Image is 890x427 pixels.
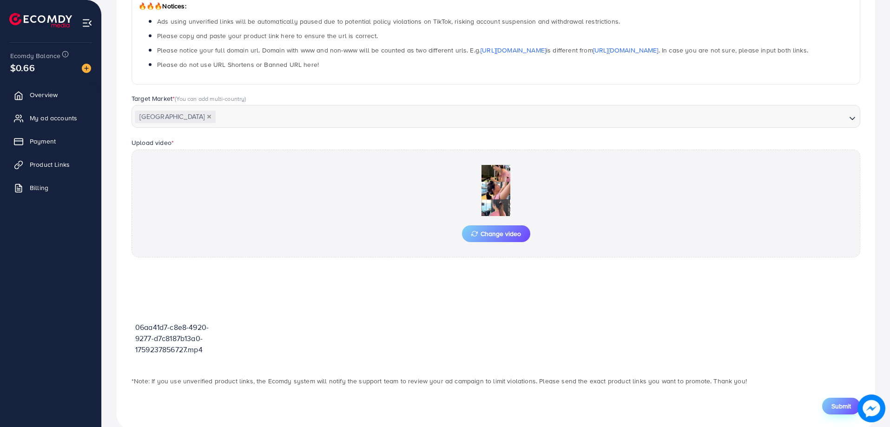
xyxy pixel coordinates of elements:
a: My ad accounts [7,109,94,127]
button: Deselect Pakistan [207,114,211,119]
span: Ads using unverified links will be automatically paused due to potential policy violations on Tik... [157,17,620,26]
button: Change video [462,225,530,242]
label: Target Market [132,94,246,103]
img: menu [82,18,92,28]
span: (You can add multi-country) [175,94,246,103]
span: Payment [30,137,56,146]
span: Overview [30,90,58,99]
img: image [82,64,91,73]
span: Product Links [30,160,70,169]
a: [URL][DOMAIN_NAME] [481,46,546,55]
span: Billing [30,183,48,192]
img: logo [9,13,72,27]
div: Search for option [132,105,860,127]
span: 🔥🔥🔥 [138,1,162,11]
button: Submit [822,398,860,414]
label: Upload video [132,138,174,147]
span: $0.66 [10,61,35,74]
span: Submit [831,401,851,411]
span: [GEOGRAPHIC_DATA] [135,111,216,124]
span: Please notice your full domain url. Domain with www and non-www will be counted as two different ... [157,46,808,55]
span: Please copy and paste your product link here to ensure the url is correct. [157,31,378,40]
span: Notices: [138,1,186,11]
span: Ecomdy Balance [10,51,60,60]
img: image [857,394,885,422]
a: Billing [7,178,94,197]
p: 06aa41d7-c8e8-4920-9277-d7c8187b13a0-1759237856727.mp4 [135,322,224,355]
a: Product Links [7,155,94,174]
span: Change video [471,230,521,237]
span: My ad accounts [30,113,77,123]
span: Please do not use URL Shortens or Banned URL here! [157,60,319,69]
img: Preview Image [449,165,542,216]
a: Overview [7,85,94,104]
a: Payment [7,132,94,151]
p: *Note: If you use unverified product links, the Ecomdy system will notify the support team to rev... [132,375,860,387]
a: [URL][DOMAIN_NAME] [593,46,659,55]
input: Search for option [217,110,845,125]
